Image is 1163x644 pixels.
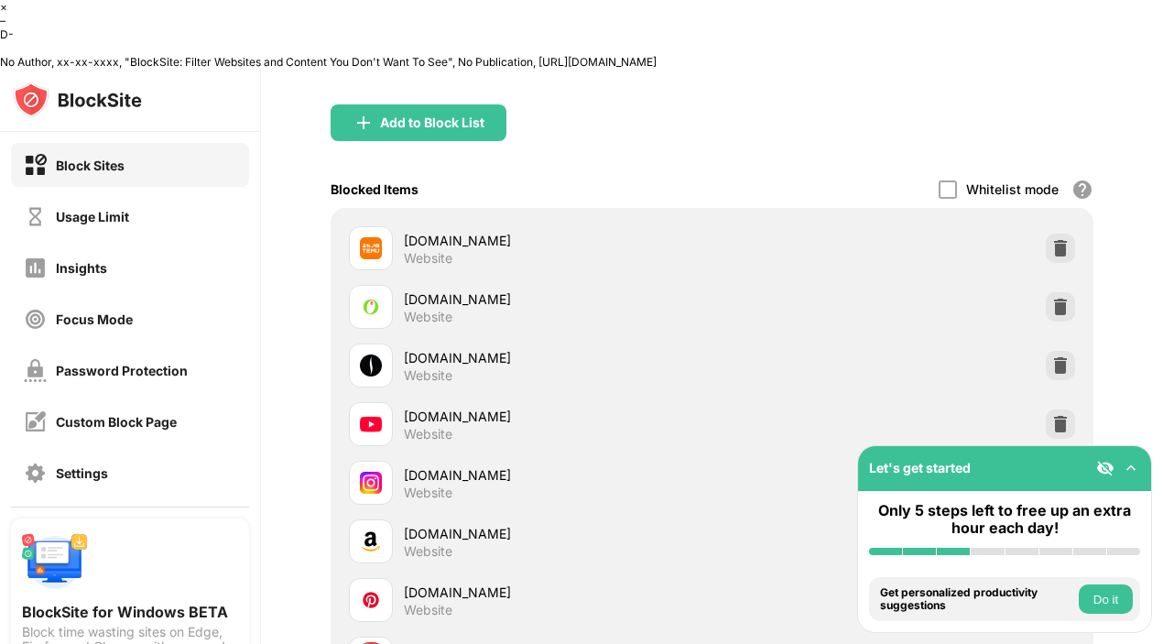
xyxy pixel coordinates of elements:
div: [DOMAIN_NAME] [404,524,712,543]
button: Do it [1079,584,1133,614]
div: Settings [56,465,108,481]
img: favicons [360,296,382,318]
div: Get personalized productivity suggestions [880,586,1074,613]
div: [DOMAIN_NAME] [404,231,712,250]
div: Add to Block List [380,115,484,130]
div: [DOMAIN_NAME] [404,465,712,485]
div: Custom Block Page [56,414,177,430]
img: time-usage-off.svg [24,205,47,228]
img: push-desktop.svg [22,529,88,595]
img: favicons [360,413,382,435]
div: BlockSite for Windows BETA [22,603,238,621]
img: favicons [360,472,382,494]
img: logo-blocksite.svg [13,82,142,118]
div: Password Protection [56,363,188,378]
img: eye-not-visible.svg [1096,459,1114,477]
div: [DOMAIN_NAME] [404,289,712,309]
img: focus-off.svg [24,308,47,331]
div: Website [404,367,452,384]
div: Focus Mode [56,311,133,327]
img: customize-block-page-off.svg [24,410,47,433]
div: [DOMAIN_NAME] [404,407,712,426]
div: Blocked Items [331,181,418,197]
div: Website [404,602,452,618]
div: [DOMAIN_NAME] [404,583,712,602]
img: favicons [360,355,382,377]
div: Whitelist mode [966,181,1059,197]
div: Block Sites [56,158,125,173]
img: favicons [360,237,382,259]
img: omni-setup-toggle.svg [1122,459,1140,477]
img: block-on.svg [24,154,47,177]
div: Website [404,250,452,267]
div: Website [404,309,452,325]
div: Let's get started [869,460,971,475]
div: Insights [56,260,107,276]
div: Usage Limit [56,209,129,224]
img: insights-off.svg [24,257,47,279]
div: Only 5 steps left to free up an extra hour each day! [869,502,1140,537]
img: password-protection-off.svg [24,359,47,382]
div: Website [404,485,452,501]
img: settings-off.svg [24,462,47,485]
img: favicons [360,589,382,611]
div: Website [404,543,452,560]
img: favicons [360,530,382,552]
div: [DOMAIN_NAME] [404,348,712,367]
div: Website [404,426,452,442]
